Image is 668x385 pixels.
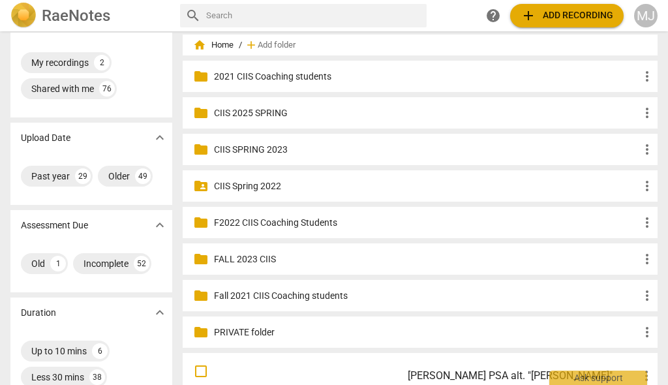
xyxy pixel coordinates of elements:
[152,130,168,146] span: expand_more
[639,105,655,121] span: more_vert
[639,251,655,267] span: more_vert
[10,3,170,29] a: LogoRaeNotes
[31,371,84,384] div: Less 30 mins
[92,343,108,359] div: 6
[639,368,654,384] span: more_vert
[150,215,170,235] button: Show more
[75,168,91,184] div: 29
[639,69,655,84] span: more_vert
[10,3,37,29] img: Logo
[31,257,45,270] div: Old
[639,324,655,340] span: more_vert
[239,40,242,50] span: /
[193,69,209,84] span: folder
[185,8,201,23] span: search
[193,178,209,194] span: folder_shared
[150,303,170,322] button: Show more
[481,4,505,27] a: Help
[193,142,209,157] span: folder
[245,38,258,52] span: add
[206,5,421,26] input: Search
[549,371,647,385] div: Ask support
[89,369,105,385] div: 38
[134,256,149,271] div: 52
[50,256,66,271] div: 1
[521,8,613,23] span: Add recording
[21,219,88,232] p: Assessment Due
[193,38,234,52] span: Home
[193,105,209,121] span: folder
[152,305,168,320] span: expand_more
[639,178,655,194] span: more_vert
[31,56,89,69] div: My recordings
[21,306,56,320] p: Duration
[193,288,209,303] span: folder
[193,38,206,52] span: home
[214,179,639,193] p: CIIS Spring 2022
[108,170,130,183] div: Older
[135,168,151,184] div: 49
[99,81,115,97] div: 76
[31,82,94,95] div: Shared with me
[214,106,639,120] p: CIIS 2025 SPRING
[408,368,639,384] h3: Diane PSA alt. "Marshall"
[42,7,110,25] h2: RaeNotes
[634,4,658,27] button: MJ
[94,55,110,70] div: 2
[31,170,70,183] div: Past year
[152,217,168,233] span: expand_more
[510,4,624,27] button: Upload
[485,8,501,23] span: help
[639,142,655,157] span: more_vert
[639,215,655,230] span: more_vert
[214,70,639,84] p: 2021 CIIS Coaching students
[83,257,129,270] div: Incomplete
[214,326,639,339] p: PRIVATE folder
[214,253,639,266] p: FALL 2023 CIIS
[150,128,170,147] button: Show more
[193,251,209,267] span: folder
[193,324,209,340] span: folder
[214,289,639,303] p: Fall 2021 CIIS Coaching students
[31,345,87,358] div: Up to 10 mins
[521,8,536,23] span: add
[21,131,70,145] p: Upload Date
[193,215,209,230] span: folder
[214,216,639,230] p: F2022 CIIS Coaching Students
[258,40,296,50] span: Add folder
[214,143,639,157] p: CIIS SPRING 2023
[639,288,655,303] span: more_vert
